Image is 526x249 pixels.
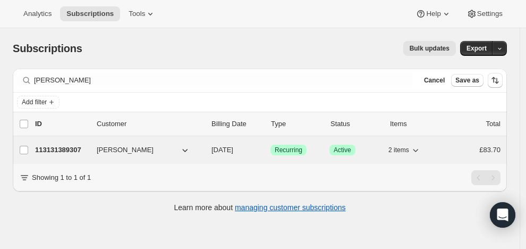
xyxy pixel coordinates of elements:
p: Learn more about [174,202,346,213]
span: Settings [477,10,503,18]
span: Active [334,146,351,154]
a: managing customer subscriptions [235,203,346,212]
p: ID [35,119,88,129]
button: Bulk updates [403,41,456,56]
span: Subscriptions [66,10,114,18]
button: [PERSON_NAME] [90,142,197,159]
span: Analytics [23,10,52,18]
span: £83.70 [479,146,500,154]
button: Settings [460,6,509,21]
div: Items [390,119,441,129]
span: [DATE] [211,146,233,154]
p: Total [486,119,500,129]
p: Customer [97,119,203,129]
span: Recurring [275,146,302,154]
span: 2 items [388,146,409,154]
p: Showing 1 to 1 of 1 [32,172,91,183]
nav: Pagination [471,170,500,185]
span: Help [426,10,440,18]
button: Analytics [17,6,58,21]
span: Tools [129,10,145,18]
button: Subscriptions [60,6,120,21]
p: Status [330,119,381,129]
button: Add filter [17,96,60,109]
span: Add filter [22,98,47,106]
div: Type [271,119,322,129]
button: Sort the results [488,73,503,88]
p: Billing Date [211,119,262,129]
span: Subscriptions [13,43,82,54]
button: Help [409,6,457,21]
p: 113131389307 [35,145,88,155]
span: Cancel [424,76,445,85]
div: 113131389307[PERSON_NAME][DATE]SuccessRecurringSuccessActive2 items£83.70 [35,143,500,157]
div: Open Intercom Messenger [490,202,515,228]
button: Cancel [420,74,449,87]
button: 2 items [388,143,421,157]
span: Bulk updates [410,44,449,53]
span: Save as [455,76,479,85]
span: [PERSON_NAME] [97,145,154,155]
input: Filter subscribers [34,73,413,88]
span: Export [466,44,487,53]
div: IDCustomerBilling DateTypeStatusItemsTotal [35,119,500,129]
button: Save as [451,74,483,87]
button: Tools [122,6,162,21]
button: Export [460,41,493,56]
